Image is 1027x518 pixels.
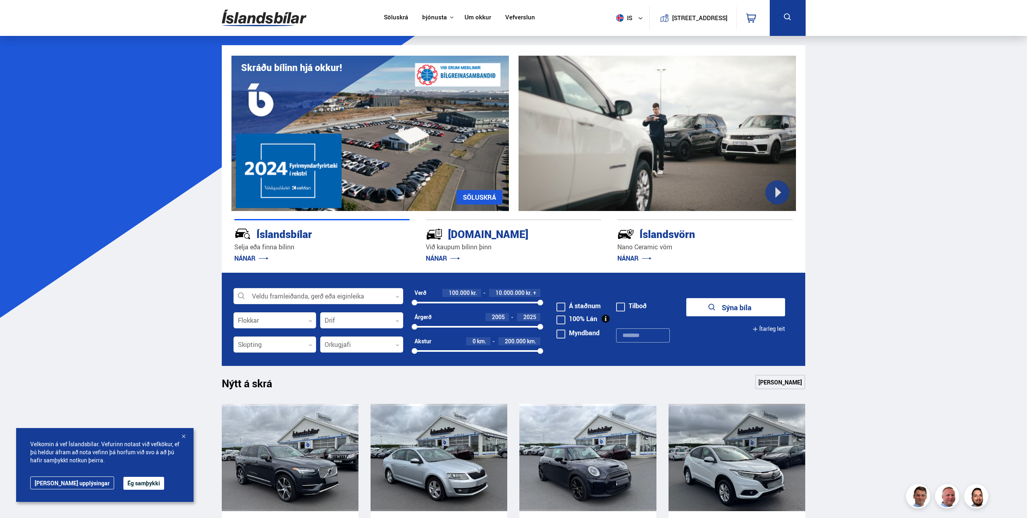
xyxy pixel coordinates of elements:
a: SÖLUSKRÁ [456,190,502,205]
label: Myndband [556,330,600,336]
h1: Nýtt á skrá [222,377,286,394]
span: 10.000.000 [496,289,525,297]
img: nhp88E3Fdnt1Opn2.png [965,485,990,510]
span: kr. [526,290,532,296]
span: 0 [473,337,476,345]
span: Velkomin á vef Íslandsbílar. Vefurinn notast við vefkökur, ef þú heldur áfram að nota vefinn þá h... [30,440,179,464]
span: 2025 [523,313,536,321]
img: siFngHWaQ9KaOqBr.png [936,485,960,510]
span: 100.000 [449,289,470,297]
button: [STREET_ADDRESS] [675,15,725,21]
img: eKx6w-_Home_640_.png [231,56,509,211]
button: Þjónusta [422,14,447,21]
p: Selja eða finna bílinn [234,242,410,252]
a: NÁNAR [426,254,460,263]
button: Ítarleg leit [752,320,785,338]
span: 200.000 [505,337,526,345]
div: Verð [415,290,426,296]
img: FbJEzSuNWCJXmdc-.webp [907,485,931,510]
a: Söluskrá [384,14,408,22]
img: tr5P-W3DuiFaO7aO.svg [426,226,443,242]
a: Um okkur [465,14,491,22]
p: Við kaupum bílinn þinn [426,242,601,252]
div: Árgerð [415,314,431,320]
a: [PERSON_NAME] [755,375,805,389]
a: NÁNAR [617,254,652,263]
span: km. [477,338,486,345]
img: -Svtn6bYgwAsiwNX.svg [617,226,634,242]
button: Sýna bíla [686,298,785,316]
div: [DOMAIN_NAME] [426,226,573,240]
label: Á staðnum [556,303,601,309]
button: Ég samþykki [123,477,164,490]
label: Tilboð [616,303,647,309]
img: JRvxyua_JYH6wB4c.svg [234,226,251,242]
button: is [613,6,649,30]
img: svg+xml;base64,PHN2ZyB4bWxucz0iaHR0cDovL3d3dy53My5vcmcvMjAwMC9zdmciIHdpZHRoPSI1MTIiIGhlaWdodD0iNT... [616,14,624,22]
div: Íslandsvörn [617,226,764,240]
a: Vefverslun [505,14,535,22]
div: Akstur [415,338,431,345]
span: 2005 [492,313,505,321]
h1: Skráðu bílinn hjá okkur! [241,62,342,73]
a: [PERSON_NAME] upplýsingar [30,476,114,489]
label: 100% Lán [556,315,597,322]
a: NÁNAR [234,254,269,263]
span: + [533,290,536,296]
span: is [613,14,633,22]
span: kr. [471,290,477,296]
div: Íslandsbílar [234,226,381,240]
p: Nano Ceramic vörn [617,242,793,252]
img: G0Ugv5HjCgRt.svg [222,5,306,31]
a: [STREET_ADDRESS] [654,6,732,29]
span: km. [527,338,536,345]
